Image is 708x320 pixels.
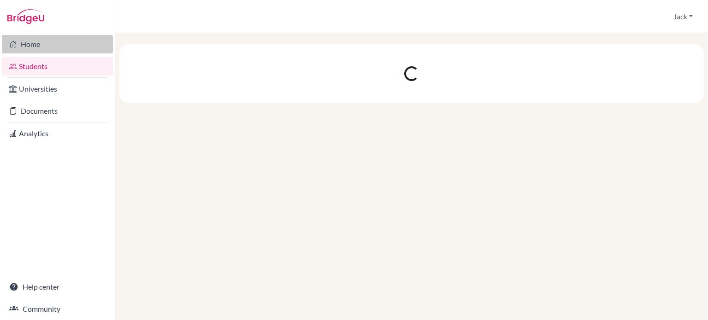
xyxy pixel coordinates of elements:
[2,300,113,318] a: Community
[2,35,113,53] a: Home
[2,80,113,98] a: Universities
[7,9,44,24] img: Bridge-U
[2,124,113,143] a: Analytics
[2,57,113,76] a: Students
[2,278,113,296] a: Help center
[669,8,697,25] button: Jack
[2,102,113,120] a: Documents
